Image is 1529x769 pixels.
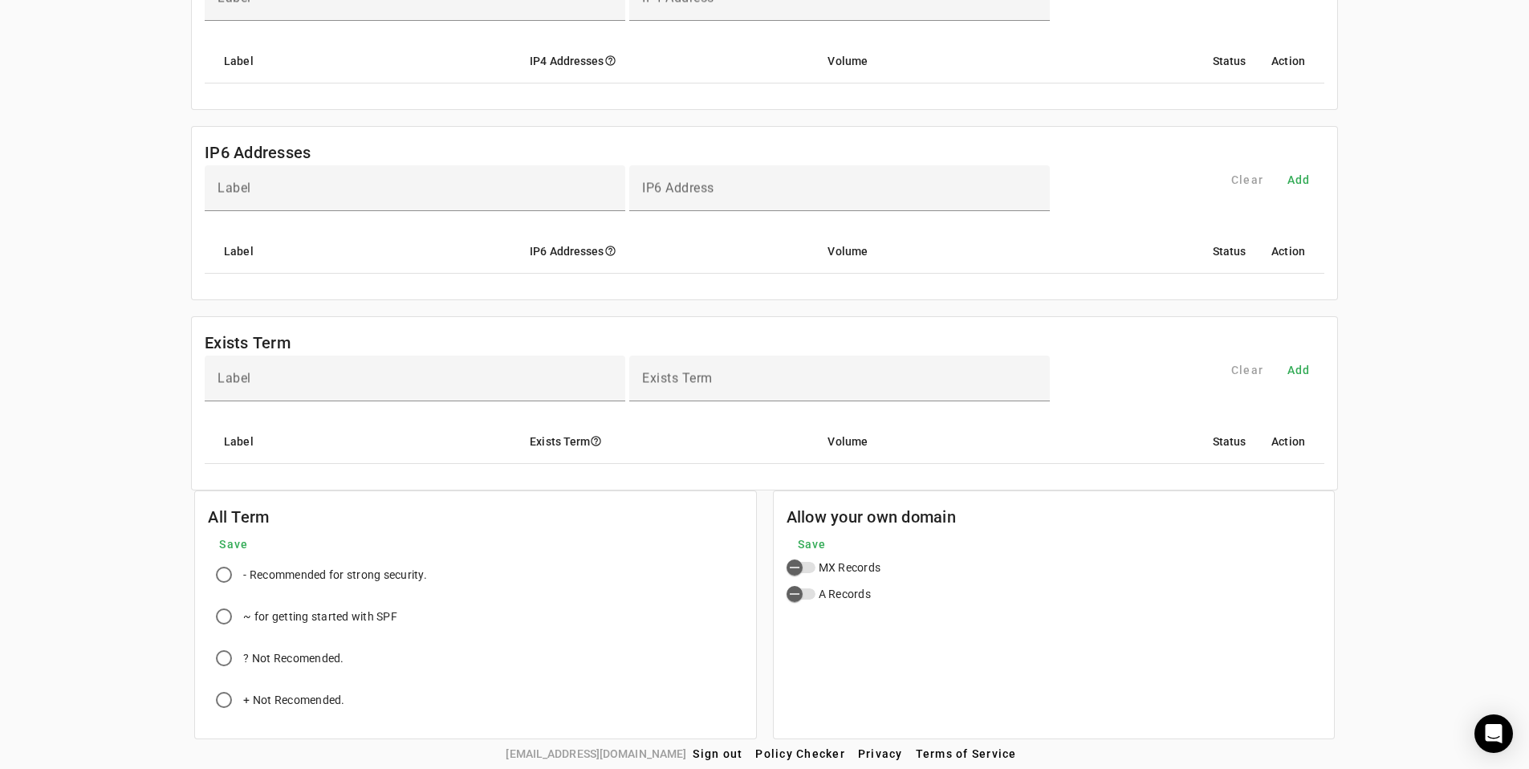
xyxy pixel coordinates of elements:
[1200,39,1259,83] mat-header-cell: Status
[787,562,815,573] button: Include MX records
[205,330,291,356] mat-card-title: Exists Term
[858,747,903,760] span: Privacy
[815,559,881,576] label: MX Records
[1287,172,1311,188] span: Add
[1259,229,1324,274] mat-header-cell: Action
[240,567,427,583] label: - Recommended for strong security.
[240,692,344,708] label: + Not Recomended.
[218,371,251,386] mat-label: Label
[686,739,749,768] button: Sign out
[517,419,815,464] mat-header-cell: Exists Term
[1259,39,1324,83] mat-header-cell: Action
[787,588,815,600] button: Include A record
[1200,419,1259,464] mat-header-cell: Status
[205,229,517,274] mat-header-cell: Label
[916,747,1017,760] span: Terms of Service
[219,536,248,552] span: Save
[852,739,909,768] button: Privacy
[208,504,269,530] mat-card-title: All Term
[1200,229,1259,274] mat-header-cell: Status
[604,55,616,67] i: help_outline
[642,181,714,196] mat-label: IP6 Address
[815,229,1199,274] mat-header-cell: Volume
[798,536,827,552] span: Save
[604,245,616,257] i: help_outline
[1287,362,1311,378] span: Add
[208,530,259,559] button: Save
[815,419,1199,464] mat-header-cell: Volume
[240,608,397,625] label: ~ for getting started with SPF
[218,181,251,196] mat-label: Label
[205,39,517,83] mat-header-cell: Label
[240,650,344,666] label: ? Not Recomended.
[506,745,686,763] span: [EMAIL_ADDRESS][DOMAIN_NAME]
[191,126,1338,300] fm-list-table: IP6 Addresses
[1273,356,1324,384] button: Add
[642,371,713,386] mat-label: Exists Term
[590,435,602,447] i: help_outline
[755,747,845,760] span: Policy Checker
[205,419,517,464] mat-header-cell: Label
[909,739,1023,768] button: Terms of Service
[517,39,815,83] mat-header-cell: IP4 Addresses
[1474,714,1513,753] div: Open Intercom Messenger
[1273,165,1324,194] button: Add
[191,316,1338,490] fm-list-table: Exists Term
[787,530,838,559] button: Save
[749,739,852,768] button: Policy Checker
[787,504,956,530] mat-card-title: Allow your own domain
[205,140,311,165] mat-card-title: IP6 Addresses
[815,39,1199,83] mat-header-cell: Volume
[1259,419,1324,464] mat-header-cell: Action
[815,586,871,602] label: A Records
[517,229,815,274] mat-header-cell: IP6 Addresses
[693,747,742,760] span: Sign out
